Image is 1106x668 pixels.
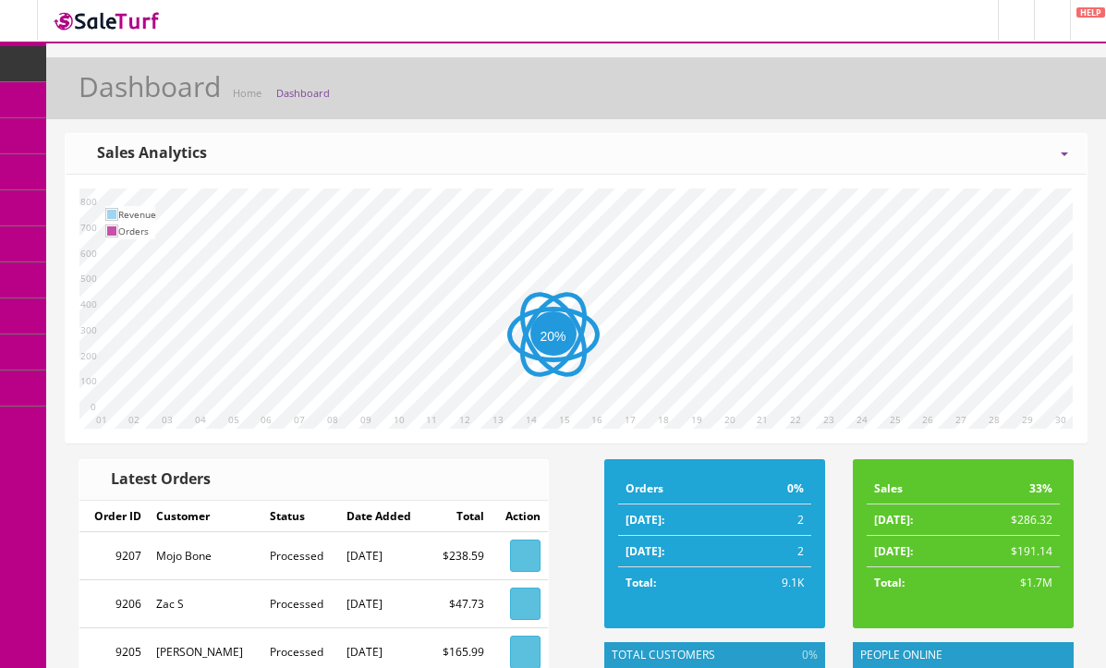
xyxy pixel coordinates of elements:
td: $286.32 [961,504,1060,536]
td: Orders [618,473,733,504]
img: SaleTurf [52,8,163,33]
td: Total [429,501,492,532]
strong: [DATE]: [626,512,664,528]
td: Customer [149,501,262,532]
strong: [DATE]: [874,512,913,528]
td: Sales [867,473,961,504]
td: $238.59 [429,532,492,580]
td: Order ID [79,501,149,532]
h3: Sales Analytics [84,145,207,162]
td: 33% [961,473,1060,504]
div: Total Customers [604,642,825,668]
strong: [DATE]: [874,543,913,559]
td: [DATE] [339,532,428,580]
td: Mojo Bone [149,532,262,580]
div: People Online [853,642,1074,668]
a: Dashboard [276,86,330,100]
h3: Latest Orders [98,471,211,488]
td: 2 [732,504,810,536]
strong: Total: [626,575,656,590]
td: [DATE] [339,580,428,628]
td: Processed [262,580,339,628]
span: HELP [1076,7,1105,18]
td: 9206 [79,580,149,628]
td: 9.1K [732,567,810,599]
td: Action [492,501,548,532]
h1: Dashboard [79,71,221,102]
td: $1.7M [961,567,1060,599]
td: $191.14 [961,536,1060,567]
td: $47.73 [429,580,492,628]
td: Orders [118,223,156,239]
span: 0% [802,647,818,663]
a: Home [233,86,261,100]
td: Status [262,501,339,532]
strong: Total: [874,575,905,590]
td: 0% [732,473,810,504]
td: 9207 [79,532,149,580]
td: Zac S [149,580,262,628]
td: Processed [262,532,339,580]
td: Revenue [118,206,156,223]
td: Date Added [339,501,428,532]
strong: [DATE]: [626,543,664,559]
td: 2 [732,536,810,567]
